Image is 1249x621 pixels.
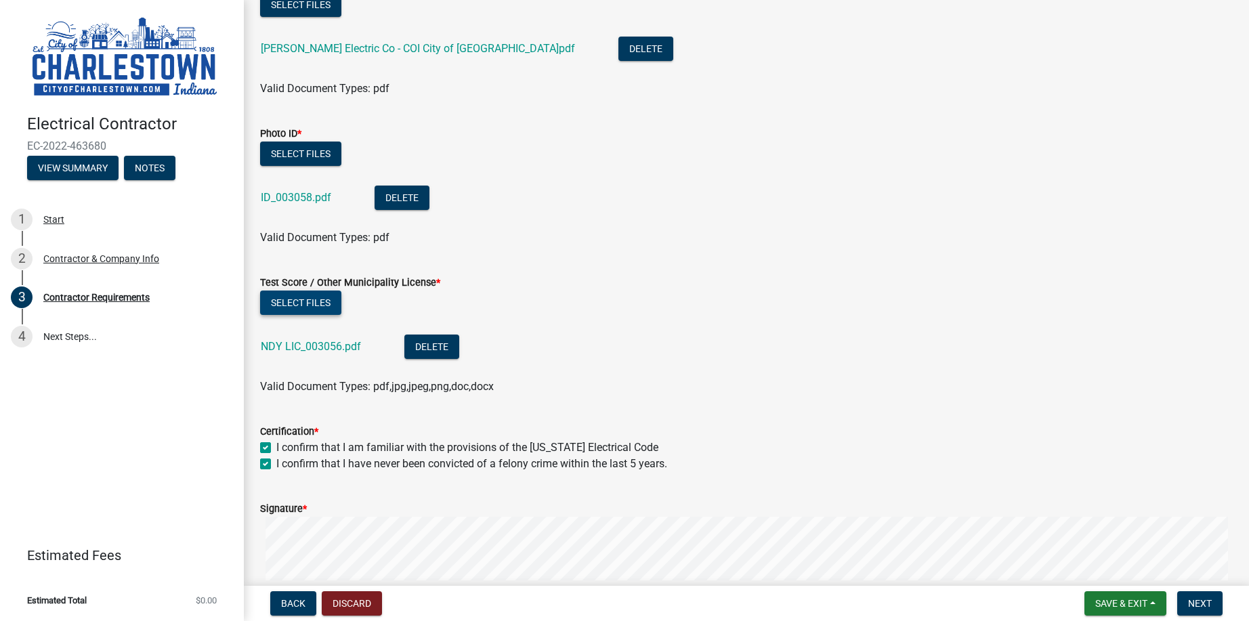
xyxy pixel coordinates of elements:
[260,291,341,315] button: Select files
[11,286,33,308] div: 3
[27,140,217,152] span: EC-2022-463680
[11,326,33,347] div: 4
[618,43,673,56] wm-modal-confirm: Delete Document
[322,591,382,616] button: Discard
[43,215,64,224] div: Start
[404,341,459,354] wm-modal-confirm: Delete Document
[281,598,305,609] span: Back
[260,380,494,393] span: Valid Document Types: pdf,jpg,jpeg,png,doc,docx
[260,278,440,288] label: Test Score / Other Municipality License
[261,340,361,353] a: NDY LIC_003056.pdf
[27,596,87,605] span: Estimated Total
[618,37,673,61] button: Delete
[260,82,389,95] span: Valid Document Types: pdf
[375,186,429,210] button: Delete
[260,505,307,514] label: Signature
[260,142,341,166] button: Select files
[375,192,429,205] wm-modal-confirm: Delete Document
[1084,591,1166,616] button: Save & Exit
[124,163,175,174] wm-modal-confirm: Notes
[124,156,175,180] button: Notes
[27,156,119,180] button: View Summary
[1188,598,1212,609] span: Next
[260,427,318,437] label: Certification
[27,14,222,100] img: City of Charlestown, Indiana
[404,335,459,359] button: Delete
[27,163,119,174] wm-modal-confirm: Summary
[27,114,233,134] h4: Electrical Contractor
[196,596,217,605] span: $0.00
[260,231,389,244] span: Valid Document Types: pdf
[261,191,331,204] a: ID_003058.pdf
[43,293,150,302] div: Contractor Requirements
[270,591,316,616] button: Back
[43,254,159,263] div: Contractor & Company Info
[276,440,658,456] label: I confirm that I am familiar with the provisions of the [US_STATE] Electrical Code
[1177,591,1223,616] button: Next
[276,456,667,472] label: I confirm that I have never been convicted of a felony crime within the last 5 years.
[1095,598,1147,609] span: Save & Exit
[261,42,575,55] a: [PERSON_NAME] Electric Co - COI City of [GEOGRAPHIC_DATA]pdf
[11,209,33,230] div: 1
[260,129,301,139] label: Photo ID
[11,248,33,270] div: 2
[11,542,222,569] a: Estimated Fees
